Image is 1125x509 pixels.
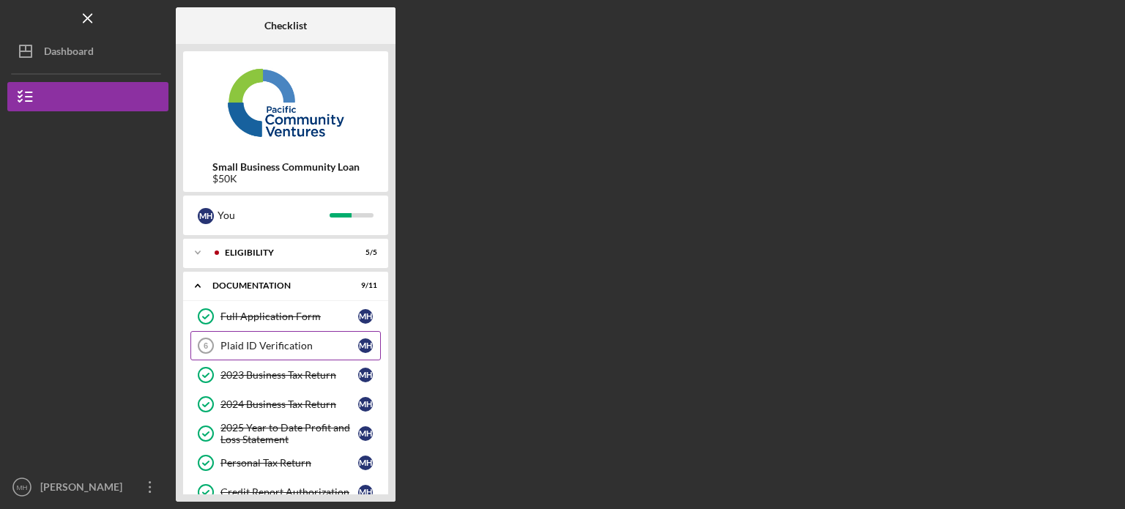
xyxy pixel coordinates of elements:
div: M H [358,309,373,324]
div: M H [358,397,373,412]
button: Dashboard [7,37,168,66]
div: M H [198,208,214,224]
div: Plaid ID Verification [220,340,358,352]
a: 6Plaid ID VerificationMH [190,331,381,360]
b: Checklist [264,20,307,31]
text: MH [17,483,28,491]
a: 2023 Business Tax ReturnMH [190,360,381,390]
div: [PERSON_NAME] [37,472,132,505]
div: You [218,203,330,228]
div: 9 / 11 [351,281,377,290]
div: Eligibility [225,248,341,257]
div: M H [358,338,373,353]
div: Credit Report Authorization [220,486,358,498]
a: Credit Report AuthorizationMH [190,478,381,507]
b: Small Business Community Loan [212,161,360,173]
div: M H [358,368,373,382]
div: Personal Tax Return [220,457,358,469]
div: 2023 Business Tax Return [220,369,358,381]
a: 2024 Business Tax ReturnMH [190,390,381,419]
div: Dashboard [44,37,94,70]
div: M H [358,426,373,441]
a: Full Application FormMH [190,302,381,331]
div: $50K [212,173,360,185]
a: Personal Tax ReturnMH [190,448,381,478]
a: 2025 Year to Date Profit and Loss StatementMH [190,419,381,448]
div: 2024 Business Tax Return [220,398,358,410]
div: Documentation [212,281,341,290]
button: MH[PERSON_NAME] [7,472,168,502]
div: 5 / 5 [351,248,377,257]
tspan: 6 [204,341,208,350]
div: M H [358,456,373,470]
div: 2025 Year to Date Profit and Loss Statement [220,422,358,445]
img: Product logo [183,59,388,146]
div: M H [358,485,373,499]
div: Full Application Form [220,311,358,322]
